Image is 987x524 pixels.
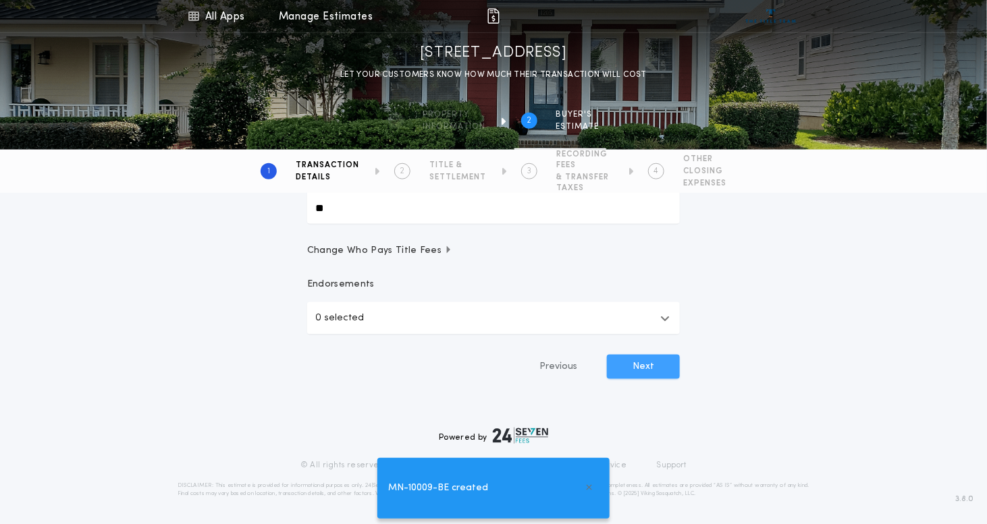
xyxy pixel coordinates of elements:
span: CLOSING [683,166,726,177]
span: Property [423,109,486,120]
p: 0 selected [315,310,364,326]
button: Next [607,355,680,379]
input: Existing Loan Payoff [307,192,680,224]
button: Previous [512,355,604,379]
span: OTHER [683,154,726,165]
h2: 2 [527,115,531,126]
span: TRANSACTION [296,160,359,171]
span: RECORDING FEES [556,149,613,171]
span: information [423,121,486,132]
span: BUYER'S [556,109,599,120]
span: TITLE & [429,160,486,171]
span: DETAILS [296,172,359,183]
p: Endorsements [307,278,680,291]
h2: 2 [400,166,405,177]
p: LET YOUR CUSTOMERS KNOW HOW MUCH THEIR TRANSACTION WILL COST [340,68,647,82]
span: SETTLEMENT [429,172,486,183]
h2: 1 [267,166,270,177]
span: EXPENSES [683,178,726,189]
img: vs-icon [746,9,797,23]
img: logo [493,428,548,444]
span: MN-10009-BE created [388,481,488,496]
h2: 3 [527,166,532,177]
button: Change Who Pays Title Fees [307,244,680,258]
button: 0 selected [307,302,680,334]
img: img [485,8,502,24]
span: Change Who Pays Title Fees [307,244,452,258]
h2: 4 [654,166,659,177]
span: & TRANSFER TAXES [556,172,613,194]
span: ESTIMATE [556,121,599,132]
h1: [STREET_ADDRESS] [420,42,567,64]
div: Powered by [439,428,548,444]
